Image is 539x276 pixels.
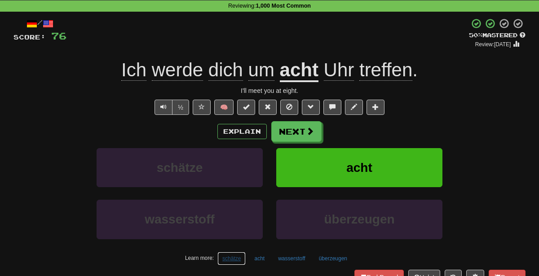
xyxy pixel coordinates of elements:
span: schätze [157,161,203,175]
span: Uhr [324,59,354,81]
button: Grammar (alt+g) [302,100,320,115]
span: treffen [359,59,412,81]
button: Edit sentence (alt+d) [345,100,363,115]
button: Reset to 0% Mastered (alt+r) [259,100,277,115]
button: überzeugen [314,252,352,265]
button: Add to collection (alt+a) [367,100,384,115]
button: Set this sentence to 100% Mastered (alt+m) [237,100,255,115]
button: acht [276,148,442,187]
span: acht [346,161,372,175]
strong: 1,000 Most Common [256,3,311,9]
span: Ich [121,59,146,81]
button: wasserstoff [97,200,263,239]
small: Review: [DATE] [475,41,511,48]
span: Score: [13,33,46,41]
button: wasserstoff [273,252,310,265]
button: 🧠 [214,100,234,115]
button: Explain [217,124,267,139]
button: Ignore sentence (alt+i) [280,100,298,115]
button: überzeugen [276,200,442,239]
button: schätze [217,252,246,265]
button: Discuss sentence (alt+u) [323,100,341,115]
div: Text-to-speech controls [153,100,189,115]
button: acht [249,252,269,265]
u: acht [280,59,318,82]
button: Next [271,121,322,142]
div: Mastered [469,31,526,39]
small: Learn more: [185,255,214,261]
span: 50 % [469,31,482,39]
div: / [13,18,66,29]
span: 76 [51,30,66,41]
button: schätze [97,148,263,187]
button: ½ [172,100,189,115]
span: wasserstoff [145,212,215,226]
span: werde [152,59,203,81]
button: Play sentence audio (ctl+space) [155,100,172,115]
span: dich [208,59,243,81]
span: um [248,59,274,81]
div: I'll meet you at eight. [13,86,526,95]
span: überzeugen [324,212,394,226]
span: . [318,59,418,81]
button: Favorite sentence (alt+f) [193,100,211,115]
